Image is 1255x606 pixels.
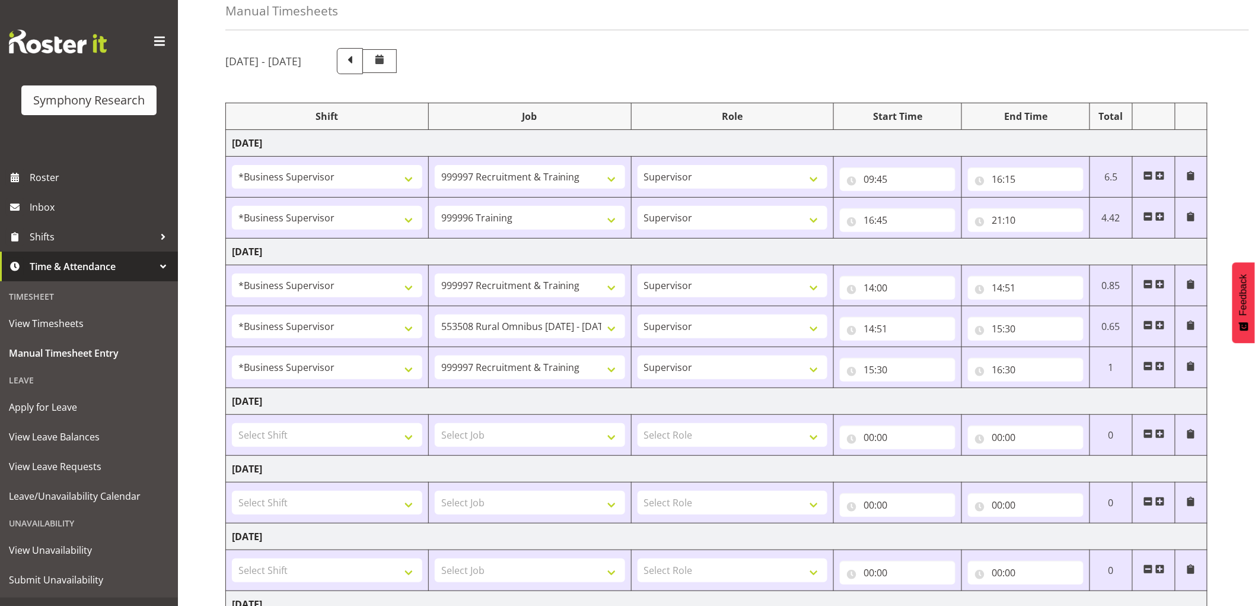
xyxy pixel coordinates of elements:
h4: Manual Timesheets [225,4,338,18]
input: Click to select... [840,493,955,517]
a: Leave/Unavailability Calendar [3,481,175,511]
td: [DATE] [226,239,1208,265]
td: 0 [1090,483,1133,523]
div: Unavailability [3,511,175,535]
span: Manual Timesheet Entry [9,344,169,362]
a: View Leave Balances [3,422,175,452]
div: Symphony Research [33,91,145,109]
input: Click to select... [968,426,1084,449]
input: Click to select... [968,317,1084,341]
span: Inbox [30,198,172,216]
span: Feedback [1238,274,1249,316]
span: Shifts [30,228,154,246]
td: [DATE] [226,388,1208,415]
h5: [DATE] - [DATE] [225,55,301,68]
a: Submit Unavailability [3,565,175,595]
span: View Unavailability [9,541,169,559]
td: 0 [1090,415,1133,456]
input: Click to select... [968,493,1084,517]
div: Timesheet [3,284,175,309]
td: [DATE] [226,456,1208,483]
span: Time & Attendance [30,258,154,275]
div: Leave [3,368,175,392]
span: View Timesheets [9,315,169,332]
img: Rosterit website logo [9,30,107,53]
td: [DATE] [226,130,1208,157]
a: Apply for Leave [3,392,175,422]
a: View Unavailability [3,535,175,565]
button: Feedback - Show survey [1232,262,1255,343]
input: Click to select... [840,426,955,449]
div: End Time [968,109,1084,123]
input: Click to select... [840,317,955,341]
span: View Leave Requests [9,458,169,475]
td: 1 [1090,347,1133,388]
input: Click to select... [840,561,955,585]
span: View Leave Balances [9,428,169,446]
input: Click to select... [968,358,1084,382]
input: Click to select... [968,208,1084,232]
td: 4.42 [1090,198,1133,239]
input: Click to select... [840,208,955,232]
input: Click to select... [968,276,1084,300]
input: Click to select... [840,358,955,382]
td: [DATE] [226,523,1208,550]
input: Click to select... [968,561,1084,585]
span: Roster [30,169,172,186]
span: Apply for Leave [9,398,169,416]
div: Start Time [840,109,955,123]
div: Total [1096,109,1126,123]
td: 6.5 [1090,157,1133,198]
div: Shift [232,109,422,123]
div: Job [435,109,625,123]
input: Click to select... [840,276,955,300]
td: 0 [1090,550,1133,591]
td: 0.65 [1090,306,1133,347]
td: 0.85 [1090,265,1133,306]
a: Manual Timesheet Entry [3,338,175,368]
input: Click to select... [840,167,955,191]
a: View Timesheets [3,309,175,338]
span: Submit Unavailability [9,571,169,589]
span: Leave/Unavailability Calendar [9,487,169,505]
div: Role [638,109,828,123]
a: View Leave Requests [3,452,175,481]
input: Click to select... [968,167,1084,191]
